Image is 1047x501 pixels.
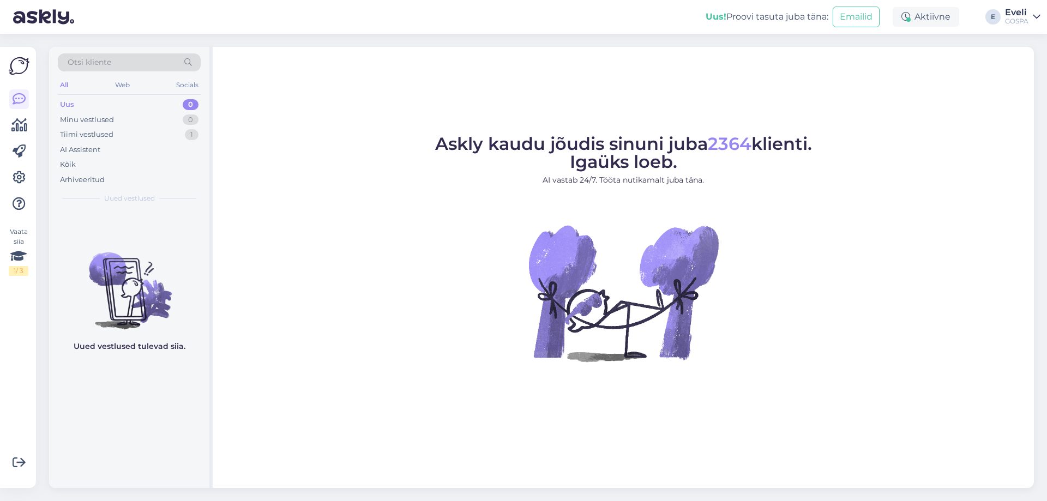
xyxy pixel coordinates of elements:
[60,174,105,185] div: Arhiveeritud
[74,341,185,352] p: Uued vestlused tulevad siia.
[104,194,155,203] span: Uued vestlused
[60,114,114,125] div: Minu vestlused
[174,78,201,92] div: Socials
[185,129,198,140] div: 1
[706,10,828,23] div: Proovi tasuta juba täna:
[60,159,76,170] div: Kõik
[58,78,70,92] div: All
[893,7,959,27] div: Aktiivne
[1005,17,1028,26] div: GOSPA
[435,133,812,172] span: Askly kaudu jõudis sinuni juba klienti. Igaüks loeb.
[113,78,132,92] div: Web
[60,99,74,110] div: Uus
[525,195,721,391] img: No Chat active
[1005,8,1028,17] div: Eveli
[1005,8,1040,26] a: EveliGOSPA
[833,7,880,27] button: Emailid
[60,129,113,140] div: Tiimi vestlused
[435,174,812,186] p: AI vastab 24/7. Tööta nutikamalt juba täna.
[183,114,198,125] div: 0
[9,266,28,276] div: 1 / 3
[9,56,29,76] img: Askly Logo
[68,57,111,68] span: Otsi kliente
[9,227,28,276] div: Vaata siia
[708,133,751,154] span: 2364
[60,144,100,155] div: AI Assistent
[183,99,198,110] div: 0
[985,9,1001,25] div: E
[706,11,726,22] b: Uus!
[49,233,209,331] img: No chats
